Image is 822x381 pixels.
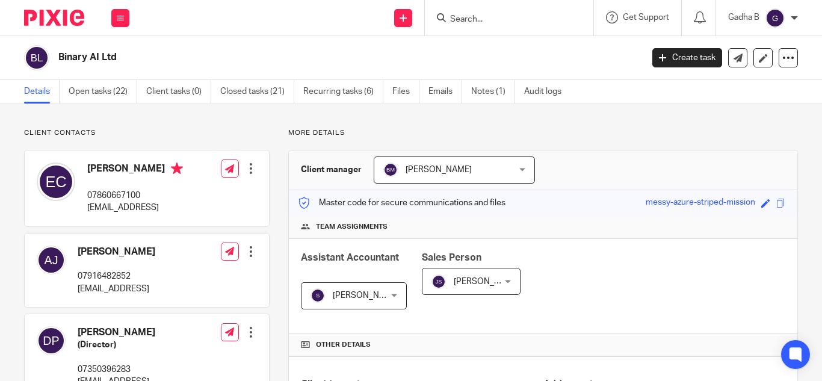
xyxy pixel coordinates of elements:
img: Pixie [24,10,84,26]
p: More details [288,128,798,138]
img: svg%3E [37,326,66,355]
p: [EMAIL_ADDRESS] [87,202,183,214]
h5: (Director) [78,339,155,351]
a: Closed tasks (21) [220,80,294,104]
p: 07916482852 [78,270,155,282]
span: [PERSON_NAME] [454,277,520,286]
p: [EMAIL_ADDRESS] [78,283,155,295]
a: Notes (1) [471,80,515,104]
p: Master code for secure communications and files [298,197,505,209]
a: Files [392,80,419,104]
h4: [PERSON_NAME] [78,326,155,339]
p: 07350396283 [78,364,155,376]
h4: [PERSON_NAME] [78,246,155,258]
a: Details [24,80,60,104]
i: Primary [171,163,183,175]
img: svg%3E [383,163,398,177]
span: Team assignments [316,222,388,232]
a: Create task [652,48,722,67]
img: svg%3E [431,274,446,289]
span: Get Support [623,13,669,22]
span: Other details [316,340,371,350]
img: svg%3E [37,163,75,201]
a: Recurring tasks (6) [303,80,383,104]
p: Client contacts [24,128,270,138]
span: Sales Person [422,253,481,262]
span: [PERSON_NAME] [406,166,472,174]
img: svg%3E [311,288,325,303]
h4: [PERSON_NAME] [87,163,183,178]
h2: Binary AI Ltd [58,51,519,64]
div: messy-azure-striped-mission [646,196,755,210]
a: Audit logs [524,80,570,104]
h3: Client manager [301,164,362,176]
img: svg%3E [24,45,49,70]
a: Open tasks (22) [69,80,137,104]
p: 07860667100 [87,190,183,202]
input: Search [449,14,557,25]
span: Assistant Accountant [301,253,399,262]
span: [PERSON_NAME] B [333,291,406,300]
a: Client tasks (0) [146,80,211,104]
img: svg%3E [765,8,785,28]
img: svg%3E [37,246,66,274]
p: Gadha B [728,11,759,23]
a: Emails [428,80,462,104]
